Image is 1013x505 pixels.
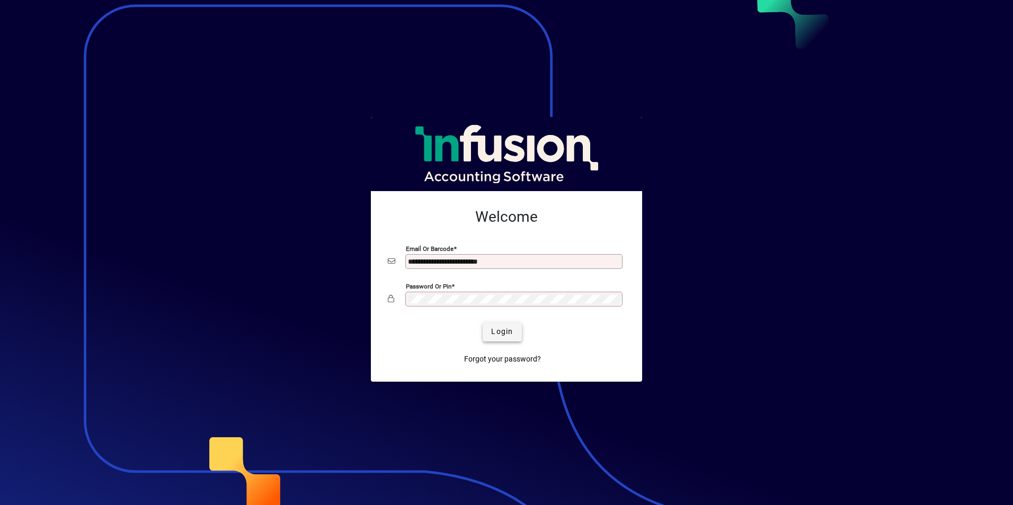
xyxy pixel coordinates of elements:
mat-label: Password or Pin [406,282,451,290]
span: Forgot your password? [464,354,541,365]
a: Forgot your password? [460,350,545,369]
h2: Welcome [388,208,625,226]
span: Login [491,326,513,337]
button: Login [483,322,521,341]
mat-label: Email or Barcode [406,245,454,252]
